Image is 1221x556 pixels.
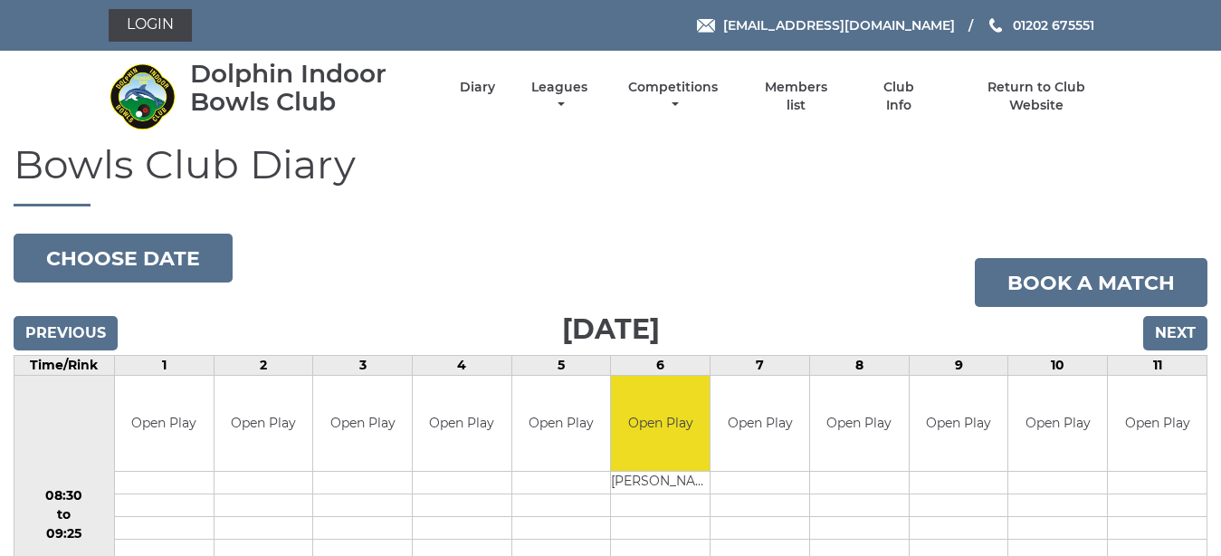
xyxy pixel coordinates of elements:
a: Email [EMAIL_ADDRESS][DOMAIN_NAME] [697,15,955,35]
td: Open Play [413,376,511,471]
td: 3 [313,356,413,376]
td: Time/Rink [14,356,115,376]
td: Open Play [810,376,909,471]
td: Open Play [115,376,214,471]
td: 1 [114,356,214,376]
img: Dolphin Indoor Bowls Club [109,62,176,130]
td: Open Play [215,376,313,471]
a: Members list [754,79,837,114]
td: 7 [711,356,810,376]
td: Open Play [512,376,611,471]
a: Phone us 01202 675551 [987,15,1094,35]
a: Leagues [527,79,592,114]
td: 11 [1108,356,1207,376]
td: Open Play [1008,376,1107,471]
td: 10 [1008,356,1108,376]
a: Competitions [625,79,723,114]
td: Open Play [910,376,1008,471]
a: Return to Club Website [959,79,1112,114]
td: 5 [511,356,611,376]
td: Open Play [711,376,809,471]
td: 8 [809,356,909,376]
a: Diary [460,79,495,96]
td: Open Play [611,376,710,471]
span: 01202 675551 [1013,17,1094,34]
td: 4 [413,356,512,376]
img: Email [697,19,715,33]
input: Previous [14,316,118,350]
td: 9 [909,356,1008,376]
img: Phone us [989,18,1002,33]
button: Choose date [14,234,233,283]
td: 6 [611,356,711,376]
span: [EMAIL_ADDRESS][DOMAIN_NAME] [723,17,955,34]
td: Open Play [313,376,412,471]
div: Dolphin Indoor Bowls Club [190,60,428,116]
h1: Bowls Club Diary [14,142,1207,206]
td: 2 [214,356,313,376]
td: [PERSON_NAME] [611,471,710,494]
td: Open Play [1108,376,1207,471]
a: Book a match [975,258,1207,307]
a: Club Info [870,79,929,114]
a: Login [109,9,192,42]
input: Next [1143,316,1207,350]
